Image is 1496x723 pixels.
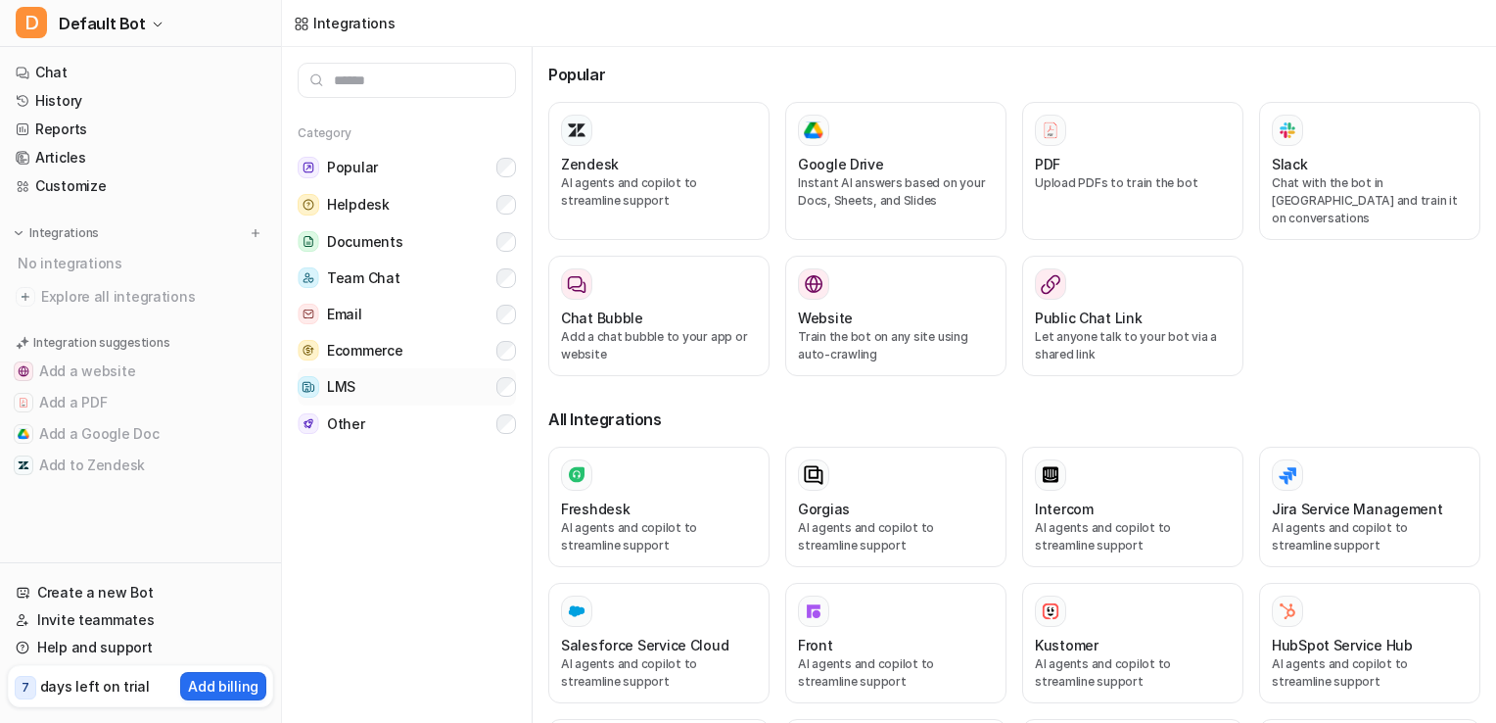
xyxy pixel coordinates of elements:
a: Help and support [8,634,273,661]
h3: Freshdesk [561,499,630,519]
img: Google Drive [804,121,823,139]
img: Ecommerce [298,340,319,361]
button: Add a websiteAdd a website [8,356,273,387]
p: AI agents and copilot to streamline support [798,655,994,691]
button: Google DriveGoogle DriveInstant AI answers based on your Docs, Sheets, and Slides [785,102,1006,240]
p: AI agents and copilot to streamline support [1272,519,1468,554]
img: Add a website [18,365,29,377]
h3: HubSpot Service Hub [1272,635,1413,655]
p: Chat with the bot in [GEOGRAPHIC_DATA] and train it on conversations [1272,174,1468,227]
button: Integrations [8,223,105,243]
button: FrontFrontAI agents and copilot to streamline support [785,583,1006,703]
img: Add to Zendesk [18,459,29,471]
span: Other [327,414,365,434]
button: Add to ZendeskAdd to Zendesk [8,450,273,481]
span: Explore all integrations [41,281,265,313]
button: PDFPDFUpload PDFs to train the bot [1022,102,1243,240]
h3: Intercom [1035,499,1094,519]
span: Team Chat [327,268,399,288]
img: Email [298,304,319,324]
p: Let anyone talk to your bot via a shared link [1035,328,1231,363]
a: Articles [8,144,273,171]
h3: Public Chat Link [1035,308,1143,328]
span: Default Bot [59,10,146,37]
button: DocumentsDocuments [298,223,516,260]
img: Slack [1278,119,1297,141]
p: AI agents and copilot to streamline support [798,519,994,554]
a: Invite teammates [8,606,273,634]
img: Add a Google Doc [18,428,29,440]
img: Salesforce Service Cloud [567,602,586,621]
img: expand menu [12,226,25,240]
img: PDF [1041,120,1060,139]
span: Documents [327,232,402,252]
h3: Gorgias [798,499,850,519]
h3: Popular [548,63,1480,86]
img: Add a PDF [18,397,29,409]
div: Integrations [313,13,396,33]
span: Ecommerce [327,341,402,361]
button: OtherOther [298,406,516,442]
h3: Salesforce Service Cloud [561,635,728,655]
button: Public Chat LinkLet anyone talk to your bot via a shared link [1022,256,1243,376]
p: AI agents and copilot to streamline support [1035,519,1231,554]
img: Front [804,602,823,621]
a: Customize [8,172,273,200]
p: days left on trial [40,676,150,697]
img: explore all integrations [16,287,35,307]
span: Helpdesk [327,195,390,215]
button: HelpdeskHelpdesk [298,186,516,223]
img: Other [298,413,319,434]
button: Add billing [180,672,266,700]
a: Integrations [294,13,396,33]
button: KustomerKustomerAI agents and copilot to streamline support [1022,583,1243,703]
img: Helpdesk [298,194,319,216]
a: Explore all integrations [8,283,273,311]
p: AI agents and copilot to streamline support [561,174,757,210]
button: Team ChatTeam Chat [298,260,516,296]
button: Add a PDFAdd a PDF [8,387,273,418]
h3: Slack [1272,154,1308,174]
button: Add a Google DocAdd a Google Doc [8,418,273,450]
button: ZendeskAI agents and copilot to streamline support [548,102,770,240]
div: No integrations [12,247,273,279]
img: Kustomer [1041,602,1060,621]
p: AI agents and copilot to streamline support [561,655,757,691]
button: EmailEmail [298,296,516,332]
button: Chat BubbleAdd a chat bubble to your app or website [548,256,770,376]
h3: Jira Service Management [1272,499,1443,519]
h3: Website [798,308,853,328]
img: Website [804,274,823,294]
p: Integration suggestions [33,334,169,352]
p: 7 [22,679,29,697]
button: LMSLMS [298,368,516,406]
button: WebsiteWebsiteTrain the bot on any site using auto-crawling [785,256,1006,376]
img: Documents [298,231,319,252]
span: Popular [327,158,378,177]
p: Instant AI answers based on your Docs, Sheets, and Slides [798,174,994,210]
button: Jira Service ManagementAI agents and copilot to streamline support [1259,447,1480,567]
a: History [8,87,273,115]
h3: Kustomer [1035,635,1099,655]
p: Add billing [188,676,258,697]
button: IntercomAI agents and copilot to streamline support [1022,447,1243,567]
img: Popular [298,157,319,178]
h3: PDF [1035,154,1060,174]
button: EcommerceEcommerce [298,332,516,368]
button: HubSpot Service HubHubSpot Service HubAI agents and copilot to streamline support [1259,583,1480,703]
p: Upload PDFs to train the bot [1035,174,1231,192]
button: FreshdeskAI agents and copilot to streamline support [548,447,770,567]
img: Team Chat [298,267,319,288]
p: Integrations [29,225,99,241]
h3: Chat Bubble [561,308,643,328]
p: AI agents and copilot to streamline support [1035,655,1231,691]
h3: Zendesk [561,154,619,174]
p: AI agents and copilot to streamline support [561,519,757,554]
img: HubSpot Service Hub [1278,602,1297,621]
button: GorgiasAI agents and copilot to streamline support [785,447,1006,567]
a: Reports [8,116,273,143]
span: D [16,7,47,38]
img: LMS [298,376,319,398]
h5: Category [298,125,516,141]
button: PopularPopular [298,149,516,186]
